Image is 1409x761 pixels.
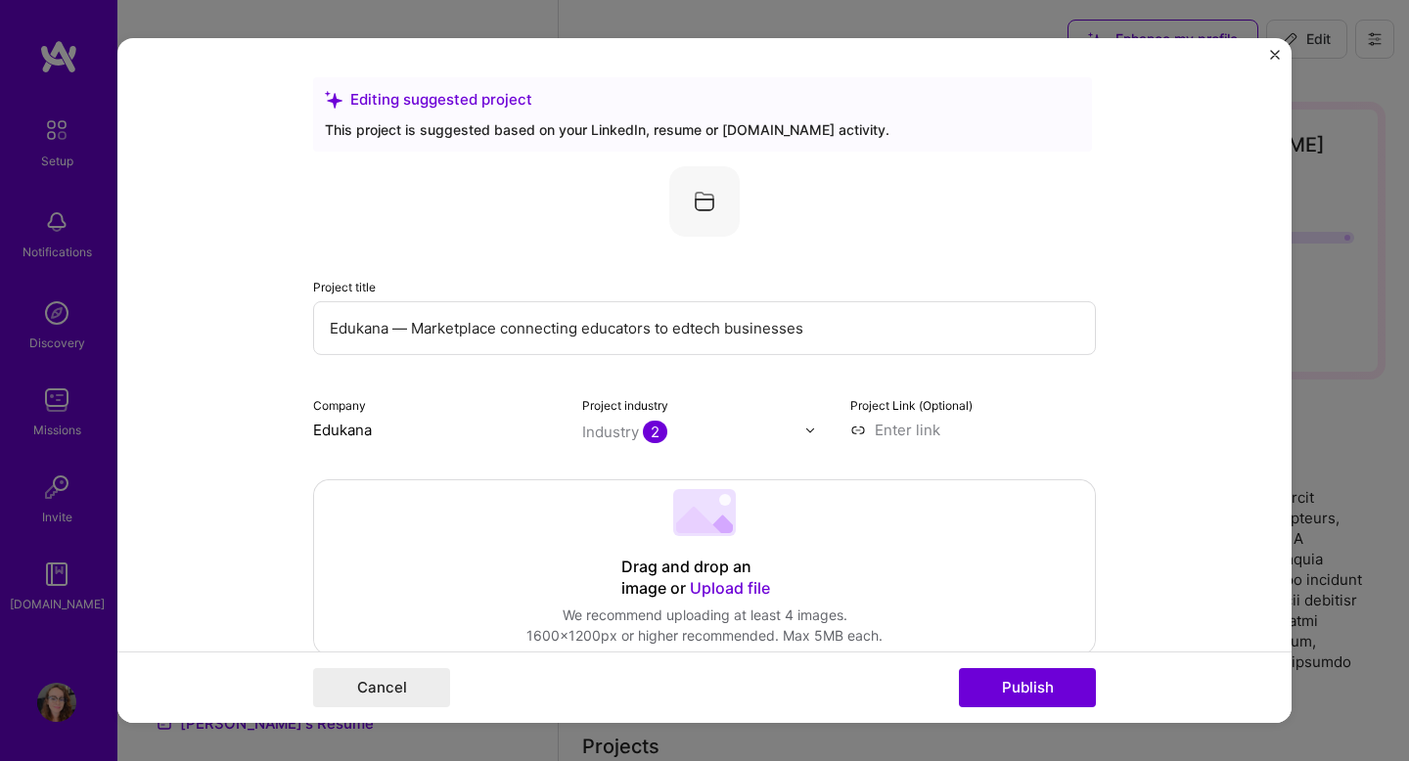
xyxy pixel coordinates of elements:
[325,90,342,108] i: icon SuggestedTeams
[1270,50,1280,70] button: Close
[850,420,1096,440] input: Enter link
[313,280,376,294] label: Project title
[690,578,770,598] span: Upload file
[325,89,1080,110] div: Editing suggested project
[313,479,1096,655] div: Drag and drop an image or Upload fileWe recommend uploading at least 4 images.1600x1200px or high...
[643,421,667,443] span: 2
[313,301,1096,355] input: Enter the name of the project
[526,604,883,625] div: We recommend uploading at least 4 images.
[325,119,1080,140] div: This project is suggested based on your LinkedIn, resume or [DOMAIN_NAME] activity.
[582,398,668,413] label: Project industry
[526,625,883,646] div: 1600x1200px or higher recommended. Max 5MB each.
[804,424,816,435] img: drop icon
[313,398,366,413] label: Company
[669,166,740,237] img: Company logo
[582,422,667,442] div: Industry
[313,668,450,707] button: Cancel
[313,420,559,440] input: Enter name or website
[959,668,1096,707] button: Publish
[850,398,973,413] label: Project Link (Optional)
[621,557,788,600] div: Drag and drop an image or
